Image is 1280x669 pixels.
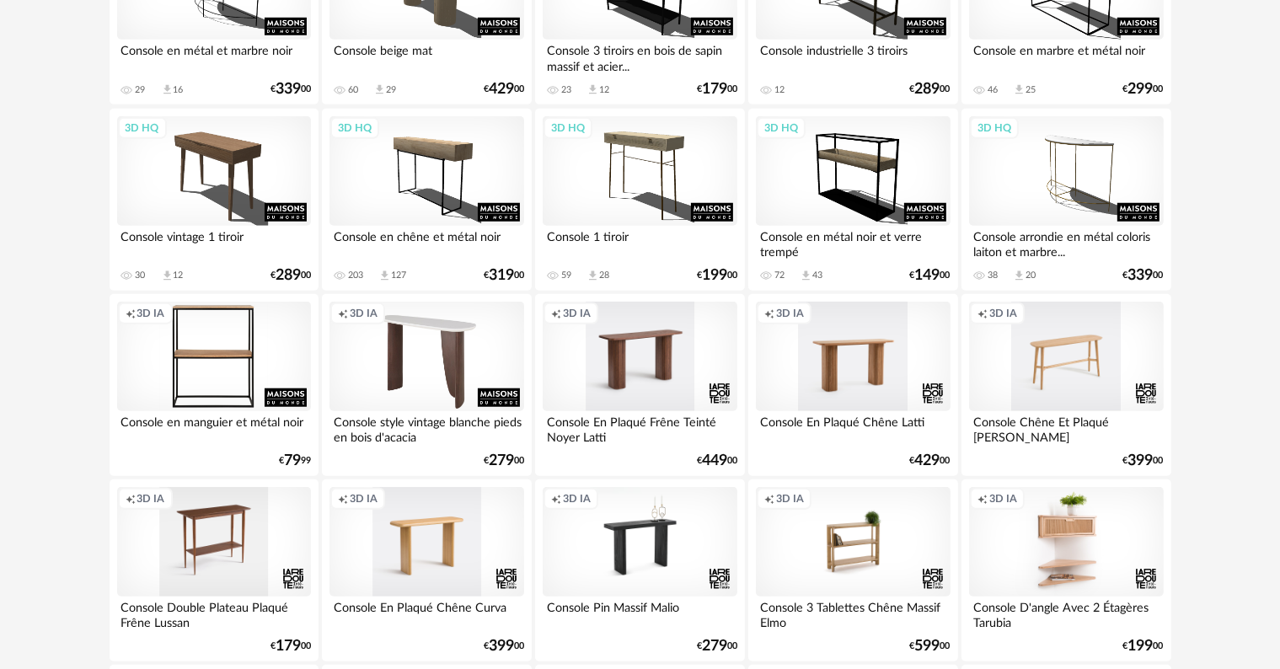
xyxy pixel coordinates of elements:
div: 59 [561,270,571,281]
a: Creation icon 3D IA Console Double Plateau Plaqué Frêne Lussan €17900 [110,479,319,661]
a: Creation icon 3D IA Console en manguier et métal noir €7999 [110,294,319,476]
div: € 00 [697,83,737,95]
span: Creation icon [764,492,774,506]
div: 38 [988,270,998,281]
div: Console 3 Tablettes Chêne Massif Elmo [756,597,950,630]
span: Creation icon [977,492,988,506]
span: 299 [1128,83,1154,95]
div: Console style vintage blanche pieds en bois d'acacia [329,411,523,445]
a: 3D HQ Console vintage 1 tiroir 30 Download icon 12 €28900 [110,109,319,291]
div: € 00 [484,270,524,281]
a: Creation icon 3D IA Console En Plaqué Frêne Teinté Noyer Latti €44900 [535,294,744,476]
span: 399 [489,640,514,652]
div: Console en métal et marbre noir [117,40,311,73]
div: Console Double Plateau Plaqué Frêne Lussan [117,597,311,630]
div: € 00 [910,270,951,281]
div: 3D HQ [544,117,592,139]
span: 3D IA [989,307,1017,320]
div: 30 [136,270,146,281]
span: 3D IA [137,307,165,320]
span: 429 [915,455,940,467]
div: Console En Plaqué Chêne Curva [329,597,523,630]
div: Console Chêne Et Plaqué [PERSON_NAME] [969,411,1163,445]
span: 279 [489,455,514,467]
div: € 00 [1123,83,1164,95]
span: Download icon [586,83,599,96]
span: 599 [915,640,940,652]
span: Creation icon [551,492,561,506]
div: 25 [1026,84,1036,96]
span: 3D IA [563,492,591,506]
span: 339 [276,83,301,95]
span: 3D IA [350,307,378,320]
div: 23 [561,84,571,96]
div: Console arrondie en métal coloris laiton et marbre... [969,226,1163,260]
div: € 00 [910,640,951,652]
a: Creation icon 3D IA Console style vintage blanche pieds en bois d'acacia €27900 [322,294,531,476]
a: Creation icon 3D IA Console En Plaqué Chêne Curva €39900 [322,479,531,661]
span: 3D IA [989,492,1017,506]
span: Download icon [373,83,386,96]
div: € 00 [484,455,524,467]
div: 72 [774,270,785,281]
span: Download icon [586,270,599,282]
div: Console industrielle 3 tiroirs [756,40,950,73]
span: 429 [489,83,514,95]
div: € 00 [484,640,524,652]
span: Download icon [1013,83,1026,96]
span: Creation icon [126,307,136,320]
div: 29 [386,84,396,96]
div: € 00 [270,270,311,281]
div: 60 [348,84,358,96]
a: 3D HQ Console en chêne et métal noir 203 Download icon 127 €31900 [322,109,531,291]
div: € 00 [1123,455,1164,467]
div: Console En Plaqué Frêne Teinté Noyer Latti [543,411,736,445]
div: € 00 [484,83,524,95]
a: Creation icon 3D IA Console En Plaqué Chêne Latti €42900 [748,294,957,476]
span: Creation icon [764,307,774,320]
a: Creation icon 3D IA Console 3 Tablettes Chêne Massif Elmo €59900 [748,479,957,661]
span: 449 [702,455,727,467]
div: Console en marbre et métal noir [969,40,1163,73]
span: Download icon [1013,270,1026,282]
span: Creation icon [977,307,988,320]
a: 3D HQ Console en métal noir et verre trempé 72 Download icon 43 €14900 [748,109,957,291]
span: Creation icon [338,492,348,506]
span: 3D IA [350,492,378,506]
div: 46 [988,84,998,96]
div: 12 [174,270,184,281]
div: 12 [599,84,609,96]
div: 3D HQ [118,117,167,139]
div: 28 [599,270,609,281]
div: 16 [174,84,184,96]
div: € 00 [910,83,951,95]
a: Creation icon 3D IA Console D'angle Avec 2 Étagères Tarubia €19900 [961,479,1170,661]
span: 3D IA [776,307,804,320]
div: € 00 [697,455,737,467]
span: Download icon [161,270,174,282]
span: Creation icon [551,307,561,320]
a: 3D HQ Console 1 tiroir 59 Download icon 28 €19900 [535,109,744,291]
span: Download icon [800,270,812,282]
div: 3D HQ [757,117,806,139]
span: 399 [1128,455,1154,467]
div: Console en manguier et métal noir [117,411,311,445]
span: 319 [489,270,514,281]
div: Console 1 tiroir [543,226,736,260]
a: Creation icon 3D IA Console Chêne Et Plaqué [PERSON_NAME] €39900 [961,294,1170,476]
span: Download icon [378,270,391,282]
span: 3D IA [776,492,804,506]
span: 179 [702,83,727,95]
span: 289 [276,270,301,281]
div: Console en chêne et métal noir [329,226,523,260]
div: 3D HQ [330,117,379,139]
span: 279 [702,640,727,652]
span: Download icon [161,83,174,96]
div: 127 [391,270,406,281]
a: 3D HQ Console arrondie en métal coloris laiton et marbre... 38 Download icon 20 €33900 [961,109,1170,291]
span: 79 [284,455,301,467]
span: 339 [1128,270,1154,281]
div: € 00 [1123,270,1164,281]
span: Creation icon [126,492,136,506]
a: Creation icon 3D IA Console Pin Massif Malio €27900 [535,479,744,661]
